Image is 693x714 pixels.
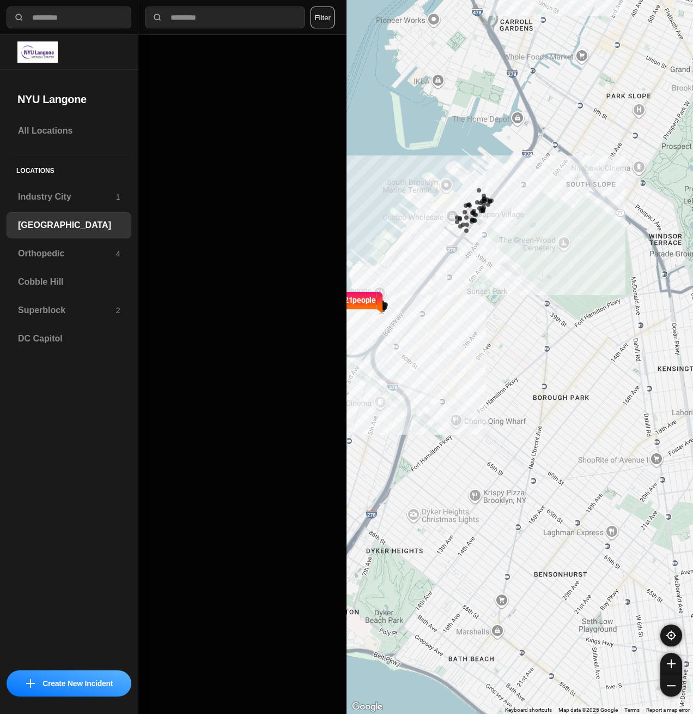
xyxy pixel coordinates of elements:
[660,625,682,646] button: recenter
[116,248,120,259] p: 4
[7,269,131,295] a: Cobble Hill
[558,707,618,713] span: Map data ©2025 Google
[311,7,335,28] button: Filter
[7,184,131,210] a: Industry City1
[7,297,131,323] a: Superblock2
[646,707,690,713] a: Report a map error
[7,241,131,267] a: Orthopedic4
[7,212,131,238] a: [GEOGRAPHIC_DATA]
[7,670,131,697] button: iconCreate New Incident
[666,631,676,640] img: recenter
[18,124,120,137] h3: All Locations
[18,304,116,317] h3: Superblock
[660,675,682,697] button: zoom-out
[667,681,676,690] img: zoom-out
[7,153,131,184] h5: Locations
[18,219,120,232] h3: [GEOGRAPHIC_DATA]
[17,92,120,107] h2: NYU Langone
[667,659,676,668] img: zoom-in
[116,305,120,316] p: 2
[624,707,640,713] a: Terms (opens in new tab)
[7,326,131,352] a: DC Capitol
[14,12,25,23] img: search
[340,294,376,318] p: 421 people
[376,290,384,314] img: notch
[7,118,131,144] a: All Locations
[17,41,58,63] img: logo
[42,678,113,689] p: Create New Incident
[349,700,385,714] a: Open this area in Google Maps (opens a new window)
[152,12,163,23] img: search
[18,275,120,289] h3: Cobble Hill
[18,332,120,345] h3: DC Capitol
[18,190,116,203] h3: Industry City
[116,191,120,202] p: 1
[505,706,552,714] button: Keyboard shortcuts
[26,679,35,688] img: icon
[18,247,116,260] h3: Orthopedic
[660,653,682,675] button: zoom-in
[349,700,385,714] img: Google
